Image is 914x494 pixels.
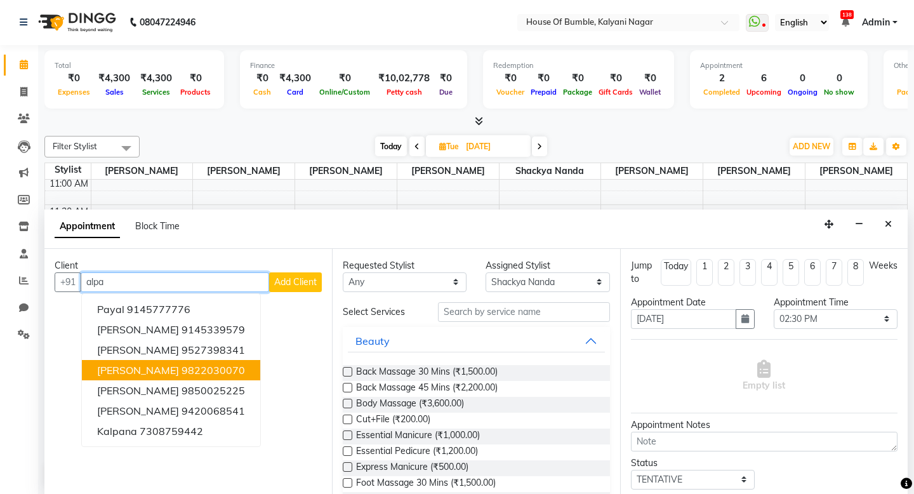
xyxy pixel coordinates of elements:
li: 1 [696,259,713,286]
span: ADD NEW [793,142,830,151]
span: Voucher [493,88,527,97]
div: Appointment Time [774,296,897,309]
span: [PERSON_NAME] [97,323,179,336]
span: [PERSON_NAME] [91,163,193,179]
div: Finance [250,60,457,71]
div: Weeks [869,259,897,272]
span: [PERSON_NAME] [601,163,703,179]
div: Assigned Stylist [486,259,609,272]
div: ₹0 [493,71,527,86]
input: yyyy-mm-dd [631,309,736,329]
button: Add Client [269,272,322,292]
div: ₹0 [316,71,373,86]
span: Block Time [135,220,180,232]
span: Kalpana [97,425,137,437]
ngb-highlight: 9850025225 [182,384,245,397]
b: 08047224946 [140,4,195,40]
li: 4 [761,259,778,286]
ngb-highlight: 9822030070 [182,364,245,377]
div: 6 [743,71,785,86]
span: Prepaid [527,88,560,97]
div: Today [664,260,688,273]
span: Due [436,88,456,97]
span: [PERSON_NAME] [97,404,179,417]
span: Products [177,88,214,97]
div: 11:00 AM [47,177,91,190]
span: No show [821,88,858,97]
span: Gift Cards [595,88,636,97]
div: Select Services [333,305,428,319]
span: 138 [840,10,854,19]
ngb-highlight: 9145339579 [182,323,245,336]
button: Beauty [348,330,604,352]
span: [PERSON_NAME] [703,163,805,179]
div: Beauty [355,333,390,349]
div: 2 [700,71,743,86]
ngb-highlight: 7308759442 [140,425,203,437]
div: ₹0 [595,71,636,86]
div: Appointment [700,60,858,71]
div: Requested Stylist [343,259,467,272]
span: Online/Custom [316,88,373,97]
div: Appointment Date [631,296,755,309]
div: Jump to [631,259,656,286]
div: 11:30 AM [47,205,91,218]
div: ₹0 [250,71,274,86]
span: [PERSON_NAME] [97,384,179,397]
span: Filter Stylist [53,141,97,151]
span: Ongoing [785,88,821,97]
span: Payal [97,303,124,316]
span: Wallet [636,88,664,97]
div: ₹0 [636,71,664,86]
span: [PERSON_NAME] [193,163,295,179]
span: Appointment [55,215,120,238]
span: Essential Manicure (₹1,000.00) [356,429,480,444]
div: ₹4,300 [93,71,135,86]
input: Search by Name/Mobile/Email/Code [81,272,269,292]
span: Add Client [274,276,317,288]
ngb-highlight: 9527398341 [182,344,245,356]
div: Redemption [493,60,664,71]
div: Status [631,457,755,470]
span: [PERSON_NAME] [97,364,179,377]
img: logo [32,4,119,40]
span: Back Massage 45 Mins (₹2,200.00) [356,381,498,397]
li: 7 [826,259,842,286]
span: Shackya Nanda [500,163,601,179]
div: Total [55,60,214,71]
span: Cash [250,88,274,97]
input: Search by service name [438,302,609,322]
span: Back Massage 30 Mins (₹1,500.00) [356,365,498,381]
span: [PERSON_NAME] [295,163,397,179]
input: 2025-09-09 [462,137,526,156]
div: ₹0 [560,71,595,86]
span: [PERSON_NAME] [397,163,499,179]
li: 8 [847,259,864,286]
span: Body Massage (₹3,600.00) [356,397,464,413]
span: Sales [102,88,127,97]
span: Completed [700,88,743,97]
li: 5 [783,259,799,286]
span: Empty list [743,360,785,392]
div: 0 [785,71,821,86]
span: Tue [436,142,462,151]
span: Expenses [55,88,93,97]
span: Cut+File (₹200.00) [356,413,430,429]
li: 3 [739,259,756,286]
div: ₹4,300 [135,71,177,86]
span: Petty cash [383,88,425,97]
span: Essential Pedicure (₹1,200.00) [356,444,478,460]
div: Stylist [45,163,91,177]
span: Card [284,88,307,97]
li: 6 [804,259,821,286]
span: Services [139,88,173,97]
span: Foot Massage 30 Mins (₹1,500.00) [356,476,496,492]
div: ₹4,300 [274,71,316,86]
ngb-highlight: 9420068541 [182,404,245,417]
div: 0 [821,71,858,86]
div: Client [55,259,322,272]
span: Admin [862,16,890,29]
div: ₹0 [435,71,457,86]
ngb-highlight: 9145777776 [127,303,190,316]
div: Appointment Notes [631,418,897,432]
